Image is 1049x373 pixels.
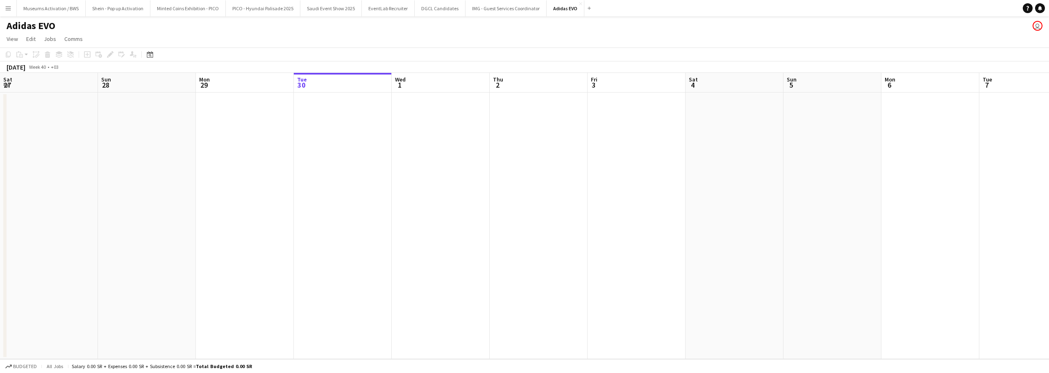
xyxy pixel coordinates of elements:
span: 29 [198,80,210,90]
span: Total Budgeted 0.00 SR [196,363,252,369]
span: 1 [394,80,406,90]
span: Edit [26,35,36,43]
span: All jobs [45,363,65,369]
span: Week 40 [27,64,48,70]
span: 5 [786,80,797,90]
span: Sun [787,76,797,83]
a: View [3,34,21,44]
span: Sat [3,76,12,83]
span: View [7,35,18,43]
button: Budgeted [4,362,38,371]
app-user-avatar: Salman AlQurni [1033,21,1042,31]
a: Edit [23,34,39,44]
span: Tue [983,76,992,83]
span: 6 [883,80,895,90]
button: PICO - Hyundai Palisade 2025 [226,0,300,16]
span: 30 [296,80,307,90]
span: Jobs [44,35,56,43]
span: Sat [689,76,698,83]
span: Sun [101,76,111,83]
button: Museums Activation / BWS [17,0,86,16]
span: Wed [395,76,406,83]
button: Adidas EVO [547,0,584,16]
a: Jobs [41,34,59,44]
button: Shein - Pop up Activation [86,0,150,16]
h1: Adidas EVO [7,20,55,32]
span: Comms [64,35,83,43]
button: DGCL Candidates [415,0,465,16]
span: Fri [591,76,597,83]
span: Tue [297,76,307,83]
span: Mon [885,76,895,83]
span: 28 [100,80,111,90]
span: Budgeted [13,364,37,369]
span: Mon [199,76,210,83]
button: IMG - Guest Services Coordinator [465,0,547,16]
span: 2 [492,80,503,90]
button: Saudi Event Show 2025 [300,0,362,16]
span: 3 [590,80,597,90]
span: Thu [493,76,503,83]
span: 27 [2,80,12,90]
div: Salary 0.00 SR + Expenses 0.00 SR + Subsistence 0.00 SR = [72,363,252,369]
button: Minted Coins Exhibition - PICO [150,0,226,16]
span: 7 [981,80,992,90]
div: +03 [51,64,59,70]
span: 4 [688,80,698,90]
button: EventLab Recruiter [362,0,415,16]
div: [DATE] [7,63,25,71]
a: Comms [61,34,86,44]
